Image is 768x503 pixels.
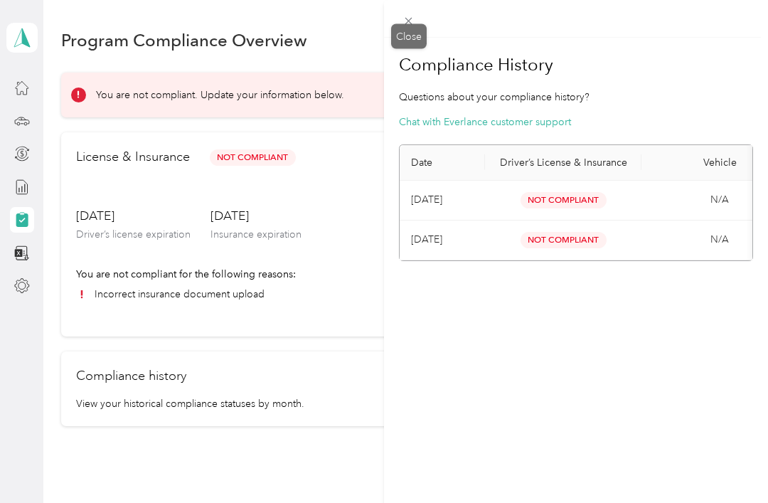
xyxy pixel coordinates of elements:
h1: Compliance History [399,48,753,82]
div: Close [391,24,427,49]
td: Sep 2025 [400,181,485,221]
th: Date [400,145,485,181]
span: N/A [710,233,729,245]
th: Driver’s License & Insurance [485,145,641,181]
td: Aug 2025 [400,221,485,260]
span: Not Compliant [521,192,607,208]
button: Chat with Everlance customer support [399,115,571,129]
iframe: Everlance-gr Chat Button Frame [688,423,768,503]
span: N/A [710,194,729,206]
span: Not Compliant [521,232,607,248]
p: Questions about your compliance history? [399,90,753,105]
